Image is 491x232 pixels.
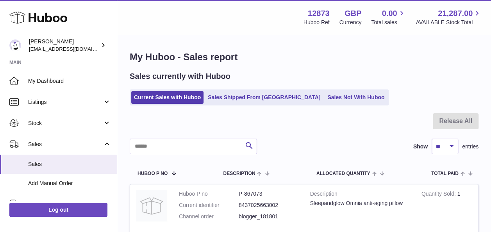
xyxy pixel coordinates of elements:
[28,141,103,148] span: Sales
[28,180,111,187] span: Add Manual Order
[28,161,111,168] span: Sales
[304,19,330,26] div: Huboo Ref
[431,171,459,176] span: Total paid
[239,190,298,198] dd: P-867073
[239,202,298,209] dd: 8437025663002
[421,191,457,199] strong: Quantity Sold
[325,91,387,104] a: Sales Not With Huboo
[28,120,103,127] span: Stock
[371,19,406,26] span: Total sales
[130,51,479,63] h1: My Huboo - Sales report
[29,46,115,52] span: [EMAIL_ADDRESS][DOMAIN_NAME]
[9,39,21,51] img: tikhon.oleinikov@sleepandglow.com
[310,200,410,207] div: Sleepandglow Omnia anti-aging pillow
[223,171,255,176] span: Description
[416,8,482,26] a: 21,287.00 AVAILABLE Stock Total
[28,98,103,106] span: Listings
[371,8,406,26] a: 0.00 Total sales
[179,202,239,209] dt: Current identifier
[205,91,323,104] a: Sales Shipped From [GEOGRAPHIC_DATA]
[28,77,111,85] span: My Dashboard
[130,71,230,82] h2: Sales currently with Huboo
[131,91,204,104] a: Current Sales with Huboo
[345,8,361,19] strong: GBP
[137,171,168,176] span: Huboo P no
[416,19,482,26] span: AVAILABLE Stock Total
[9,203,107,217] a: Log out
[29,38,99,53] div: [PERSON_NAME]
[382,8,397,19] span: 0.00
[308,8,330,19] strong: 12873
[310,190,410,200] strong: Description
[438,8,473,19] span: 21,287.00
[136,190,167,221] img: no-photo.jpg
[28,200,103,207] span: Orders
[413,143,428,150] label: Show
[416,184,478,230] td: 1
[179,190,239,198] dt: Huboo P no
[316,171,370,176] span: ALLOCATED Quantity
[179,213,239,220] dt: Channel order
[339,19,362,26] div: Currency
[462,143,479,150] span: entries
[239,213,298,220] dd: blogger_181801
